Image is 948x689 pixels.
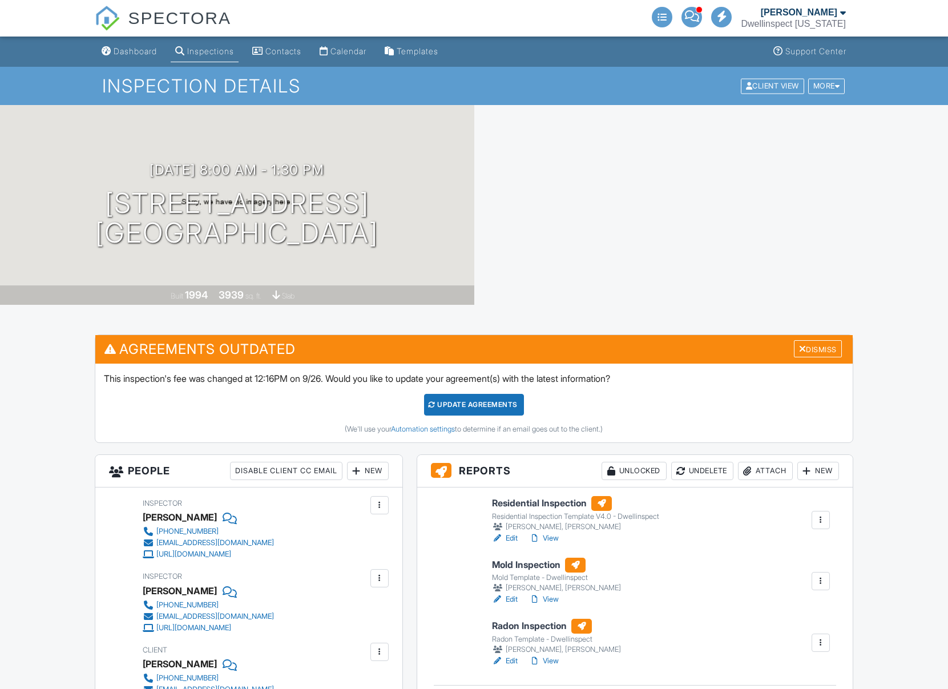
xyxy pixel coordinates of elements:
a: Calendar [315,41,371,62]
div: [PERSON_NAME] [761,7,837,18]
div: [URL][DOMAIN_NAME] [156,550,231,559]
div: [EMAIL_ADDRESS][DOMAIN_NAME] [156,538,274,547]
div: Residential Inspection Template V4.0 - Dwellinspect [492,512,659,521]
div: Calendar [330,46,366,56]
h1: [STREET_ADDRESS] [GEOGRAPHIC_DATA] [95,188,378,249]
div: This inspection's fee was changed at 12:16PM on 9/26. Would you like to update your agreement(s) ... [95,364,853,442]
div: [PERSON_NAME] [143,509,217,526]
div: Templates [397,46,438,56]
div: (We'll use your to determine if an email goes out to the client.) [104,425,844,434]
a: View [529,655,559,667]
a: View [529,533,559,544]
div: Support Center [785,46,846,56]
div: Unlocked [602,462,667,480]
div: Undelete [671,462,733,480]
div: Contacts [265,46,301,56]
h6: Mold Inspection [492,558,621,573]
div: New [347,462,389,480]
a: [PHONE_NUMBER] [143,526,274,537]
div: [PERSON_NAME] [143,582,217,599]
div: Update Agreements [424,394,524,416]
a: Edit [492,533,518,544]
h3: Reports [417,455,853,487]
a: View [529,594,559,605]
h1: Inspection Details [102,76,846,96]
div: Client View [741,78,804,94]
div: Attach [738,462,793,480]
div: [PERSON_NAME], [PERSON_NAME] [492,521,659,533]
span: Built [171,292,183,300]
div: [PHONE_NUMBER] [156,527,219,536]
div: Dwellinspect Arizona [741,18,845,30]
div: Dashboard [114,46,157,56]
div: Mold Template - Dwellinspect [492,573,621,582]
a: [URL][DOMAIN_NAME] [143,549,274,560]
span: Inspector [143,572,182,581]
a: Templates [380,41,443,62]
div: More [808,78,845,94]
div: Inspections [187,46,234,56]
div: Radon Template - Dwellinspect [492,635,621,644]
img: The Best Home Inspection Software - Spectora [95,6,120,31]
a: Support Center [769,41,851,62]
h3: [DATE] 8:00 am - 1:30 pm [150,162,324,178]
div: Dismiss [794,340,842,358]
h6: Residential Inspection [492,496,659,511]
a: [PHONE_NUMBER] [143,672,274,684]
h3: Agreements Outdated [95,335,853,363]
a: [EMAIL_ADDRESS][DOMAIN_NAME] [143,611,274,622]
a: Dashboard [97,41,162,62]
a: Contacts [248,41,306,62]
a: SPECTORA [95,17,231,38]
a: [URL][DOMAIN_NAME] [143,622,274,634]
div: [PERSON_NAME] [143,655,217,672]
h3: People [95,455,402,487]
a: Client View [740,81,807,90]
div: [PERSON_NAME], [PERSON_NAME] [492,582,621,594]
a: Edit [492,594,518,605]
h6: Radon Inspection [492,619,621,634]
div: [URL][DOMAIN_NAME] [156,623,231,632]
span: slab [282,292,295,300]
span: Inspector [143,499,182,507]
a: Inspections [171,41,239,62]
a: Mold Inspection Mold Template - Dwellinspect [PERSON_NAME], [PERSON_NAME] [492,558,621,594]
span: SPECTORA [128,6,232,30]
a: Residential Inspection Residential Inspection Template V4.0 - Dwellinspect [PERSON_NAME], [PERSON... [492,496,659,533]
div: [PERSON_NAME], [PERSON_NAME] [492,644,621,655]
a: Radon Inspection Radon Template - Dwellinspect [PERSON_NAME], [PERSON_NAME] [492,619,621,655]
div: [EMAIL_ADDRESS][DOMAIN_NAME] [156,612,274,621]
span: Client [143,646,167,654]
div: [PHONE_NUMBER] [156,674,219,683]
div: Disable Client CC Email [230,462,342,480]
div: 1994 [185,289,208,301]
a: Automation settings [391,425,455,433]
div: New [797,462,839,480]
a: [PHONE_NUMBER] [143,599,274,611]
span: sq. ft. [245,292,261,300]
a: Edit [492,655,518,667]
div: 3939 [219,289,244,301]
a: [EMAIL_ADDRESS][DOMAIN_NAME] [143,537,274,549]
div: [PHONE_NUMBER] [156,601,219,610]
